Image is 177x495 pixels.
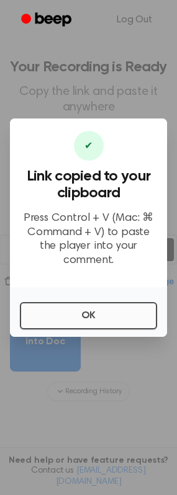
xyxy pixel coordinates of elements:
[74,131,104,161] div: ✔
[20,168,157,202] h3: Link copied to your clipboard
[20,212,157,267] p: Press Control + V (Mac: ⌘ Command + V) to paste the player into your comment.
[20,302,157,329] button: OK
[104,5,165,35] a: Log Out
[12,8,83,32] a: Beep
